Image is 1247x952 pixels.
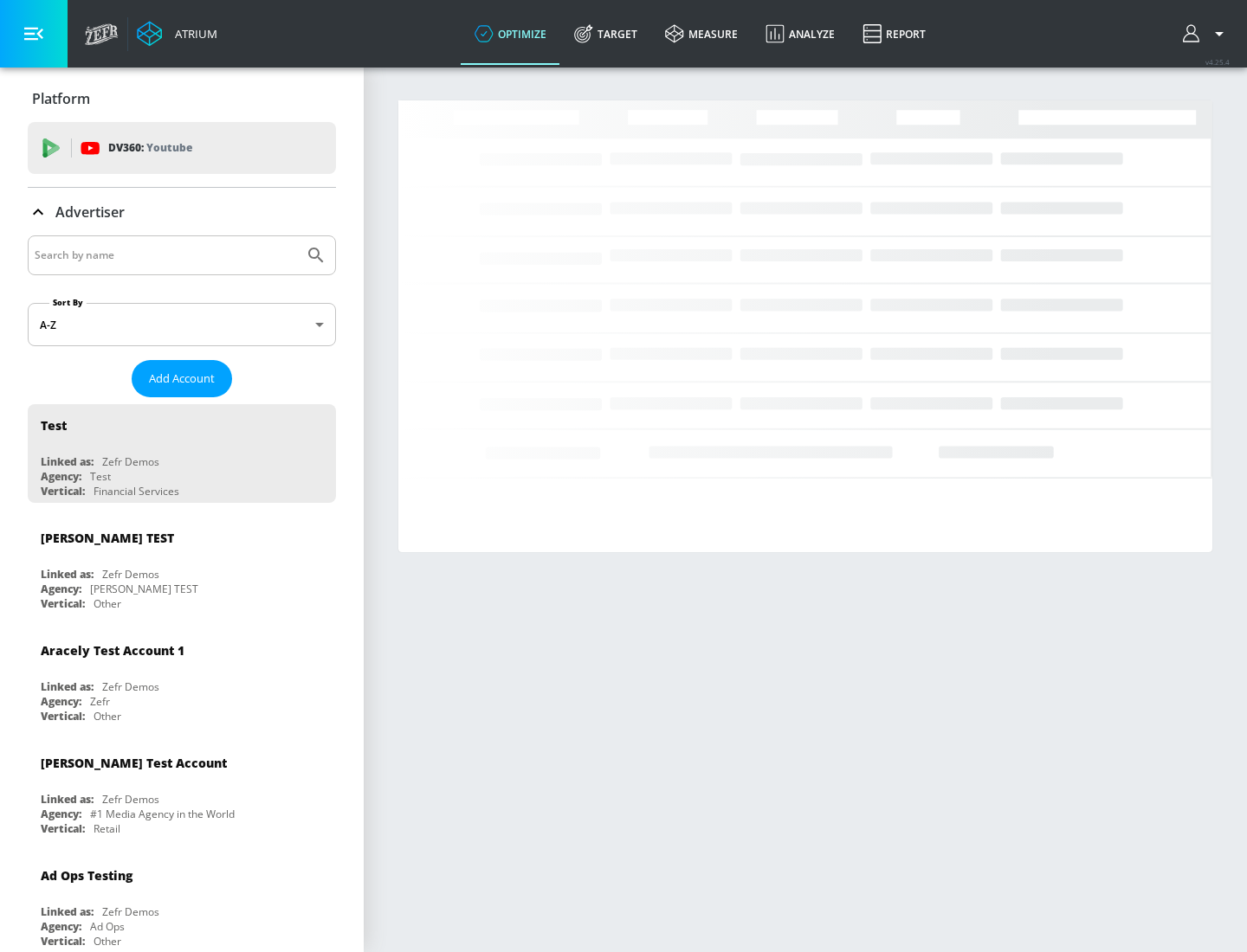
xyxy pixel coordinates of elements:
div: Aracely Test Account 1 [41,642,184,659]
div: Financial Services [94,484,179,499]
div: TestLinked as:Zefr DemosAgency:TestVertical:Financial Services [28,404,336,503]
div: Test [41,417,67,434]
p: Youtube [146,138,192,157]
div: [PERSON_NAME] TEST [90,582,198,596]
div: Linked as: [41,454,94,469]
div: [PERSON_NAME] TEST [41,530,174,546]
div: Agency: [41,694,81,709]
span: v 4.25.4 [1205,57,1230,67]
div: Zefr Demos [102,679,159,694]
div: Zefr [90,694,110,709]
div: Platform [28,74,336,123]
div: Agency: [41,919,81,934]
div: Aracely Test Account 1Linked as:Zefr DemosAgency:ZefrVertical:Other [28,629,336,728]
div: Zefr Demos [102,792,159,807]
div: Agency: [41,582,81,596]
div: Vertical: [41,709,85,724]
div: Retail [94,821,120,836]
div: Vertical: [41,596,85,611]
div: Linked as: [41,792,94,807]
a: Analyze [752,3,849,65]
div: Test [90,469,111,484]
span: Add Account [149,369,215,389]
a: Target [560,3,651,65]
p: Advertiser [55,203,125,222]
p: DV360: [108,138,192,158]
input: Search by name [35,244,297,267]
a: optimize [461,3,560,65]
div: Ad Ops Testing [41,867,132,884]
div: Vertical: [41,934,85,949]
div: A-Z [28,303,336,346]
div: Zefr Demos [102,454,159,469]
div: Vertical: [41,484,85,499]
div: [PERSON_NAME] Test Account [41,755,227,771]
div: Other [94,709,121,724]
div: [PERSON_NAME] TESTLinked as:Zefr DemosAgency:[PERSON_NAME] TESTVertical:Other [28,517,336,615]
a: Atrium [137,21,217,47]
div: Atrium [168,26,217,42]
div: [PERSON_NAME] Test AccountLinked as:Zefr DemosAgency:#1 Media Agency in the WorldVertical:Retail [28,742,336,840]
div: Zefr Demos [102,904,159,919]
p: Platform [32,89,90,108]
div: DV360: Youtube [28,122,336,174]
div: Zefr Demos [102,567,159,582]
div: Other [94,596,121,611]
button: Add Account [132,360,232,397]
div: Ad Ops [90,919,125,934]
div: Linked as: [41,567,94,582]
label: Sort By [49,297,87,308]
div: Agency: [41,469,81,484]
div: Vertical: [41,821,85,836]
div: Agency: [41,807,81,821]
div: Linked as: [41,904,94,919]
a: measure [651,3,752,65]
div: Linked as: [41,679,94,694]
div: Advertiser [28,188,336,236]
div: #1 Media Agency in the World [90,807,235,821]
a: Report [849,3,940,65]
div: Other [94,934,121,949]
